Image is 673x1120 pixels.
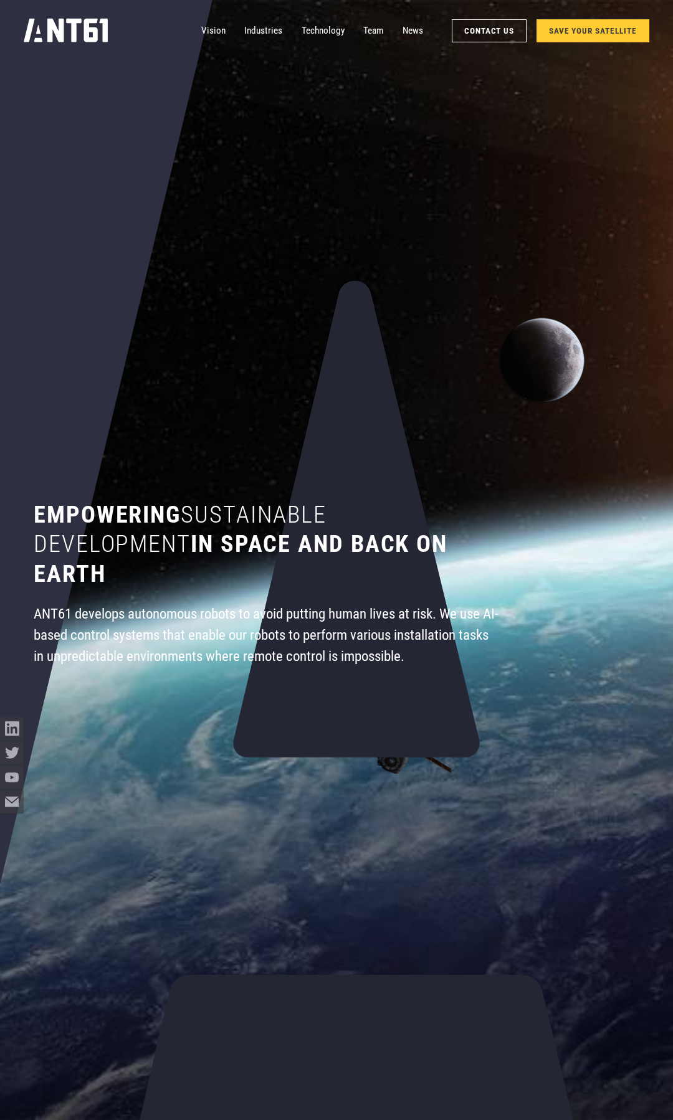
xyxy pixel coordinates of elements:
[201,19,226,43] a: Vision
[34,604,501,668] div: ANT61 develops autonomous robots to avoid putting human lives at risk. We use AI-based control sy...
[24,15,108,47] a: home
[537,19,649,42] a: SAVE YOUR SATELLITE
[244,19,282,43] a: Industries
[452,19,527,42] a: Contact Us
[363,19,383,43] a: Team
[302,19,345,43] a: Technology
[403,19,423,43] a: News
[34,500,501,589] h1: Empowering in space and back on earth
[34,501,327,558] span: sustainable development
